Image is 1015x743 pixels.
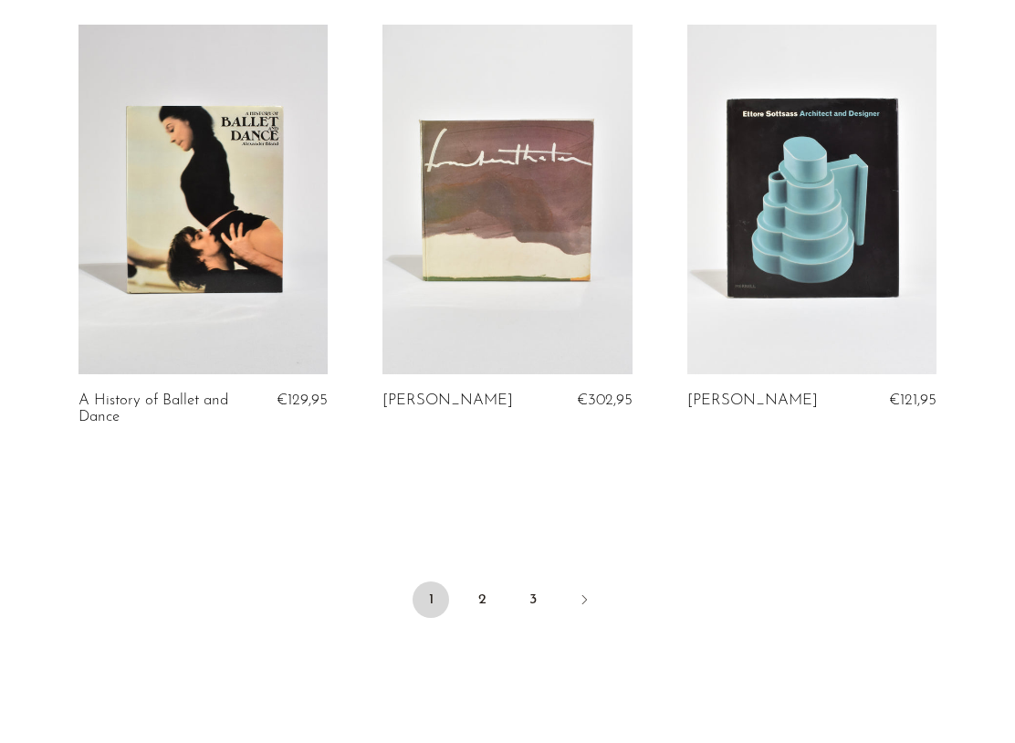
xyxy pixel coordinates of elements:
[413,581,449,618] span: 1
[515,581,551,618] a: 3
[566,581,602,622] a: Next
[464,581,500,618] a: 2
[382,392,513,409] a: [PERSON_NAME]
[277,392,328,408] span: €129,95
[889,392,937,408] span: €121,95
[78,392,242,426] a: A History of Ballet and Dance
[687,392,818,409] a: [PERSON_NAME]
[577,392,633,408] span: €302,95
